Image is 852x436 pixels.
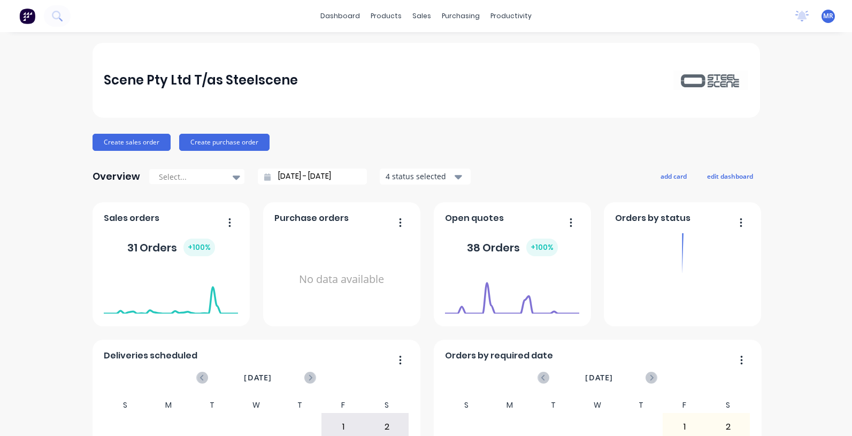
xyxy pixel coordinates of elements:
[407,8,436,24] div: sales
[365,397,409,413] div: S
[575,397,619,413] div: W
[663,397,707,413] div: F
[673,71,748,89] img: Scene Pty Ltd T/as Steelscene
[103,397,147,413] div: S
[532,397,575,413] div: T
[93,134,171,151] button: Create sales order
[365,8,407,24] div: products
[585,372,613,384] span: [DATE]
[467,239,558,256] div: 38 Orders
[147,397,191,413] div: M
[244,372,272,384] span: [DATE]
[380,169,471,185] button: 4 status selected
[619,397,663,413] div: T
[321,397,365,413] div: F
[127,239,215,256] div: 31 Orders
[436,8,485,24] div: purchasing
[315,8,365,24] a: dashboard
[190,397,234,413] div: T
[444,397,488,413] div: S
[700,169,760,183] button: edit dashboard
[526,239,558,256] div: + 100 %
[104,212,159,225] span: Sales orders
[274,229,409,330] div: No data available
[654,169,694,183] button: add card
[706,397,750,413] div: S
[104,70,298,91] div: Scene Pty Ltd T/as Steelscene
[234,397,278,413] div: W
[19,8,35,24] img: Factory
[179,134,270,151] button: Create purchase order
[274,212,349,225] span: Purchase orders
[823,11,833,21] span: MR
[183,239,215,256] div: + 100 %
[488,397,532,413] div: M
[615,212,690,225] span: Orders by status
[485,8,537,24] div: productivity
[386,171,453,182] div: 4 status selected
[445,212,504,225] span: Open quotes
[278,397,321,413] div: T
[93,166,140,187] div: Overview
